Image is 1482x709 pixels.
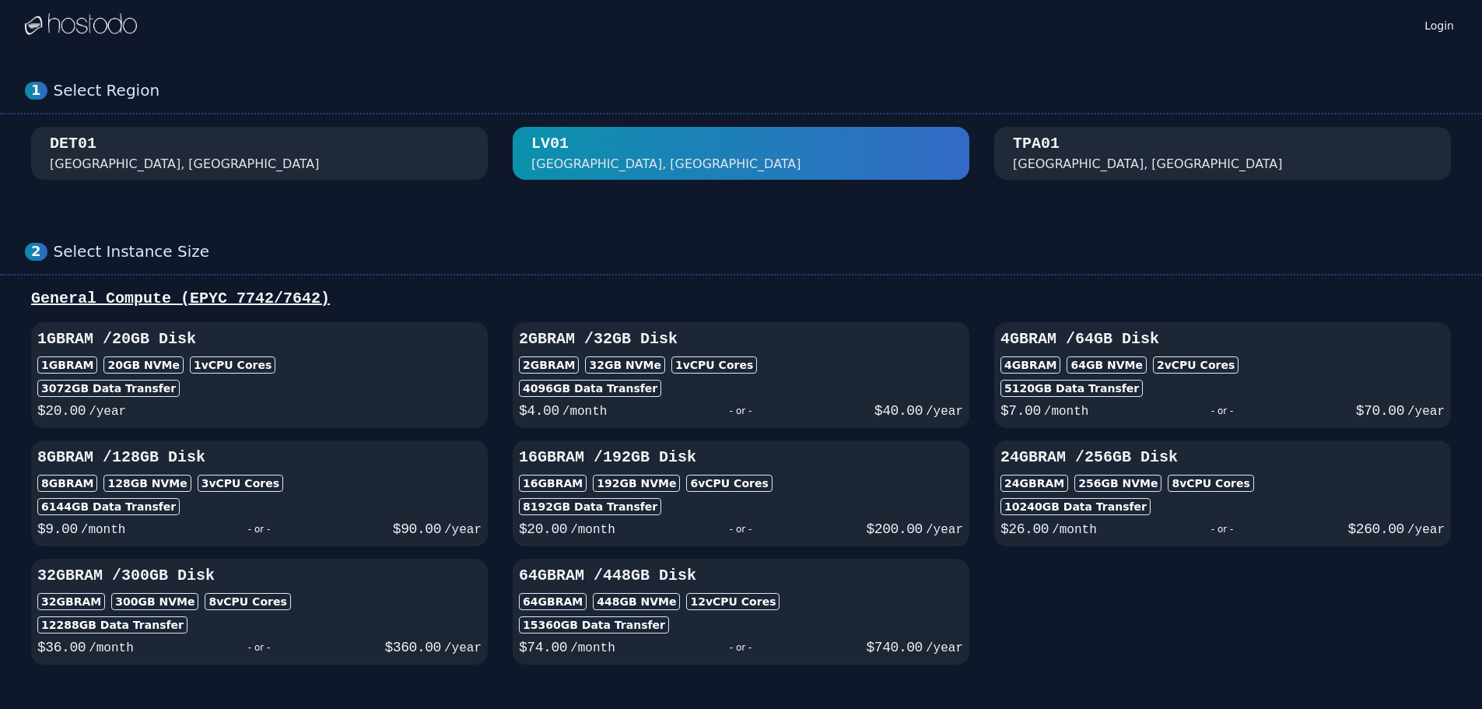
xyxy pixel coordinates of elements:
div: General Compute (EPYC 7742/7642) [25,288,1457,310]
div: 12 vCPU Cores [686,593,780,610]
span: /month [1052,523,1097,537]
span: $ 20.00 [37,403,86,419]
span: /month [570,641,615,655]
div: [GEOGRAPHIC_DATA], [GEOGRAPHIC_DATA] [1013,155,1283,174]
div: 1GB RAM [37,356,97,374]
div: 1 vCPU Cores [190,356,275,374]
span: /year [89,405,126,419]
div: 3072 GB Data Transfer [37,380,180,397]
h3: 2GB RAM / 32 GB Disk [519,328,963,350]
div: 10240 GB Data Transfer [1000,498,1151,515]
div: 12288 GB Data Transfer [37,616,187,634]
button: 16GBRAM /192GB Disk16GBRAM192GB NVMe6vCPU Cores8192GB Data Transfer$20.00/month- or -$200.00/year [513,440,969,546]
span: $ 200.00 [867,521,923,537]
div: 3 vCPU Cores [198,475,283,492]
div: 5120 GB Data Transfer [1000,380,1143,397]
span: /year [444,523,482,537]
button: 32GBRAM /300GB Disk32GBRAM300GB NVMe8vCPU Cores12288GB Data Transfer$36.00/month- or -$360.00/year [31,559,488,665]
span: $ 9.00 [37,521,78,537]
h3: 64GB RAM / 448 GB Disk [519,565,963,587]
span: /month [89,641,134,655]
div: 16GB RAM [519,475,587,492]
div: 6 vCPU Cores [686,475,772,492]
span: $ 70.00 [1356,403,1404,419]
div: 8 vCPU Cores [1168,475,1253,492]
div: 448 GB NVMe [593,593,680,610]
div: - or - [134,637,385,658]
span: /month [81,523,126,537]
div: 64 GB NVMe [1067,356,1147,374]
button: 64GBRAM /448GB Disk64GBRAM448GB NVMe12vCPU Cores15360GB Data Transfer$74.00/month- or -$740.00/year [513,559,969,665]
span: /month [1044,405,1089,419]
button: TPA01 [GEOGRAPHIC_DATA], [GEOGRAPHIC_DATA] [994,127,1451,180]
div: 8 vCPU Cores [205,593,290,610]
div: 8192 GB Data Transfer [519,498,661,515]
div: 192 GB NVMe [593,475,680,492]
span: $ 360.00 [385,640,441,655]
div: 300 GB NVMe [111,593,198,610]
div: 1 vCPU Cores [671,356,757,374]
button: 2GBRAM /32GB Disk2GBRAM32GB NVMe1vCPU Cores4096GB Data Transfer$4.00/month- or -$40.00/year [513,322,969,428]
h3: 24GB RAM / 256 GB Disk [1000,447,1445,469]
button: 8GBRAM /128GB Disk8GBRAM128GB NVMe3vCPU Cores6144GB Data Transfer$9.00/month- or -$90.00/year [31,440,488,546]
span: $ 36.00 [37,640,86,655]
div: 2 vCPU Cores [1153,356,1239,374]
span: $ 40.00 [874,403,923,419]
div: 32 GB NVMe [585,356,665,374]
span: /year [1407,405,1445,419]
div: 64GB RAM [519,593,587,610]
span: /year [926,405,963,419]
span: $ 4.00 [519,403,559,419]
div: 256 GB NVMe [1074,475,1161,492]
h3: 4GB RAM / 64 GB Disk [1000,328,1445,350]
div: 15360 GB Data Transfer [519,616,669,634]
h3: 16GB RAM / 192 GB Disk [519,447,963,469]
span: /year [444,641,482,655]
a: Login [1421,15,1457,33]
button: 4GBRAM /64GB Disk4GBRAM64GB NVMe2vCPU Cores5120GB Data Transfer$7.00/month- or -$70.00/year [994,322,1451,428]
div: 2GB RAM [519,356,579,374]
span: /month [570,523,615,537]
span: /month [562,405,608,419]
button: 24GBRAM /256GB Disk24GBRAM256GB NVMe8vCPU Cores10240GB Data Transfer$26.00/month- or -$260.00/year [994,440,1451,546]
div: Select Instance Size [54,242,1457,261]
div: 4096 GB Data Transfer [519,380,661,397]
span: $ 74.00 [519,640,567,655]
div: - or - [125,518,392,540]
span: /year [1407,523,1445,537]
div: 32GB RAM [37,593,105,610]
div: [GEOGRAPHIC_DATA], [GEOGRAPHIC_DATA] [531,155,801,174]
div: - or - [615,518,867,540]
div: - or - [1097,518,1348,540]
span: $ 260.00 [1348,521,1404,537]
div: - or - [1088,400,1355,422]
div: - or - [607,400,874,422]
div: LV01 [531,133,569,155]
h3: 8GB RAM / 128 GB Disk [37,447,482,469]
div: 6144 GB Data Transfer [37,498,180,515]
div: 20 GB NVMe [103,356,184,374]
span: /year [926,523,963,537]
span: $ 7.00 [1000,403,1041,419]
img: Logo [25,13,137,37]
div: 4GB RAM [1000,356,1060,374]
span: /year [926,641,963,655]
span: $ 90.00 [393,521,441,537]
button: 1GBRAM /20GB Disk1GBRAM20GB NVMe1vCPU Cores3072GB Data Transfer$20.00/year [31,322,488,428]
div: 24GB RAM [1000,475,1068,492]
div: 2 [25,243,47,261]
div: 1 [25,82,47,100]
div: - or - [615,637,867,658]
span: $ 740.00 [867,640,923,655]
h3: 32GB RAM / 300 GB Disk [37,565,482,587]
div: [GEOGRAPHIC_DATA], [GEOGRAPHIC_DATA] [50,155,320,174]
div: 128 GB NVMe [103,475,191,492]
div: Select Region [54,81,1457,100]
h3: 1GB RAM / 20 GB Disk [37,328,482,350]
div: DET01 [50,133,96,155]
div: 8GB RAM [37,475,97,492]
button: LV01 [GEOGRAPHIC_DATA], [GEOGRAPHIC_DATA] [513,127,969,180]
span: $ 26.00 [1000,521,1049,537]
div: TPA01 [1013,133,1060,155]
span: $ 20.00 [519,521,567,537]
